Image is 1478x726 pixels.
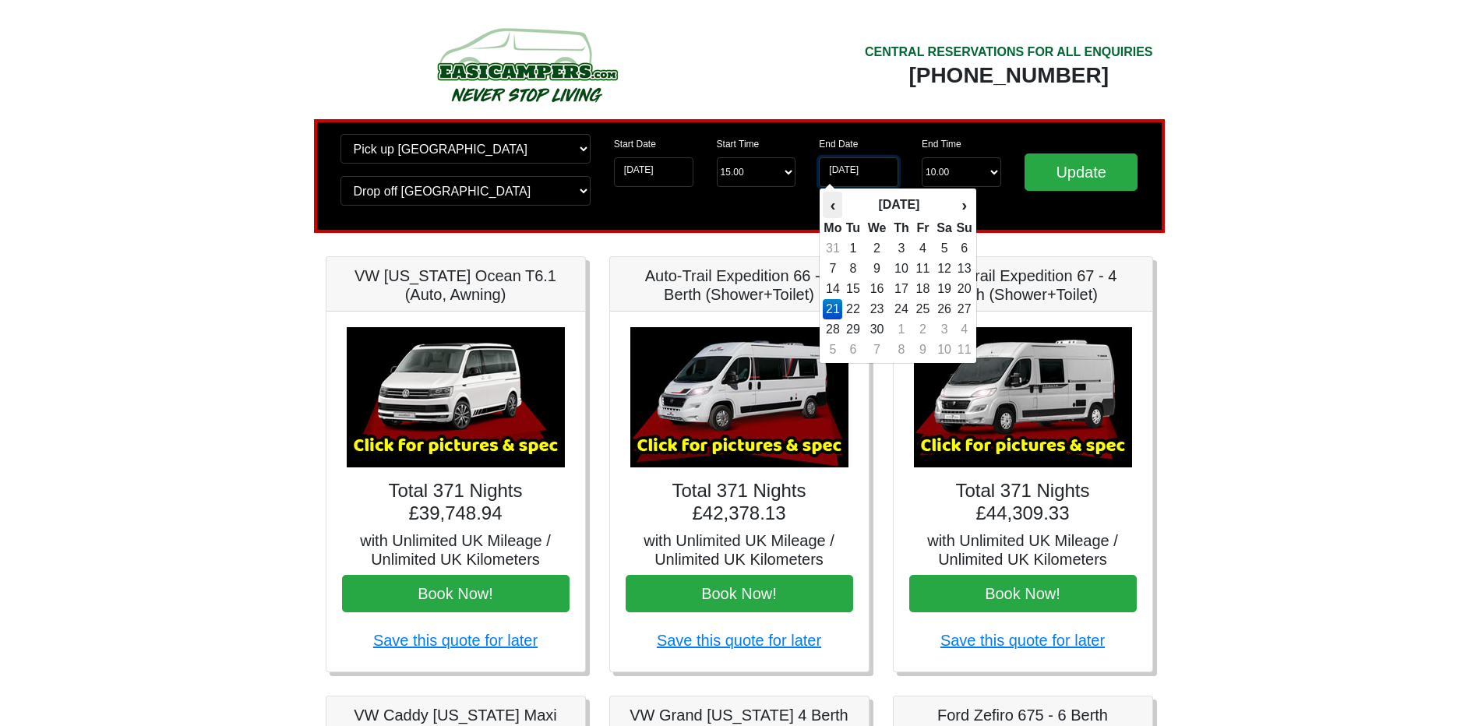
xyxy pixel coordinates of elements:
[614,137,656,151] label: Start Date
[863,218,890,238] th: We
[891,259,913,279] td: 10
[379,22,675,107] img: campers-checkout-logo.png
[863,238,890,259] td: 2
[891,299,913,319] td: 24
[842,319,863,340] td: 29
[955,218,972,238] th: Su
[909,575,1137,612] button: Book Now!
[626,706,853,724] h5: VW Grand [US_STATE] 4 Berth
[914,327,1132,467] img: Auto-Trail Expedition 67 - 4 Berth (Shower+Toilet)
[342,480,570,525] h4: Total 371 Nights £39,748.94
[823,279,842,299] td: 14
[630,327,848,467] img: Auto-Trail Expedition 66 - 2 Berth (Shower+Toilet)
[823,299,842,319] td: 21
[614,157,693,187] input: Start Date
[955,238,972,259] td: 6
[912,340,933,360] td: 9
[863,319,890,340] td: 30
[922,137,961,151] label: End Time
[940,632,1105,649] a: Save this quote for later
[823,238,842,259] td: 31
[912,279,933,299] td: 18
[863,279,890,299] td: 16
[909,480,1137,525] h4: Total 371 Nights £44,309.33
[842,218,863,238] th: Tu
[342,266,570,304] h5: VW [US_STATE] Ocean T6.1 (Auto, Awning)
[842,259,863,279] td: 8
[657,632,821,649] a: Save this quote for later
[933,299,956,319] td: 26
[342,706,570,724] h5: VW Caddy [US_STATE] Maxi
[842,238,863,259] td: 1
[863,299,890,319] td: 23
[717,137,760,151] label: Start Time
[933,279,956,299] td: 19
[347,327,565,467] img: VW California Ocean T6.1 (Auto, Awning)
[891,279,913,299] td: 17
[863,340,890,360] td: 7
[909,266,1137,304] h5: Auto-Trail Expedition 67 - 4 Berth (Shower+Toilet)
[626,480,853,525] h4: Total 371 Nights £42,378.13
[342,575,570,612] button: Book Now!
[955,192,972,218] th: ›
[823,218,842,238] th: Mo
[823,340,842,360] td: 5
[823,319,842,340] td: 28
[865,62,1153,90] div: [PHONE_NUMBER]
[842,192,955,218] th: [DATE]
[342,531,570,569] h5: with Unlimited UK Mileage / Unlimited UK Kilometers
[1025,153,1138,191] input: Update
[912,238,933,259] td: 4
[891,218,913,238] th: Th
[933,218,956,238] th: Sa
[912,319,933,340] td: 2
[955,340,972,360] td: 11
[373,632,538,649] a: Save this quote for later
[865,43,1153,62] div: CENTRAL RESERVATIONS FOR ALL ENQUIRIES
[912,259,933,279] td: 11
[955,299,972,319] td: 27
[955,319,972,340] td: 4
[863,259,890,279] td: 9
[891,238,913,259] td: 3
[626,531,853,569] h5: with Unlimited UK Mileage / Unlimited UK Kilometers
[933,259,956,279] td: 12
[819,137,858,151] label: End Date
[912,299,933,319] td: 25
[933,238,956,259] td: 5
[933,319,956,340] td: 3
[819,157,898,187] input: Return Date
[823,192,842,218] th: ‹
[955,259,972,279] td: 13
[891,340,913,360] td: 8
[626,266,853,304] h5: Auto-Trail Expedition 66 - 2 Berth (Shower+Toilet)
[912,218,933,238] th: Fr
[909,531,1137,569] h5: with Unlimited UK Mileage / Unlimited UK Kilometers
[842,279,863,299] td: 15
[955,279,972,299] td: 20
[626,575,853,612] button: Book Now!
[842,340,863,360] td: 6
[823,259,842,279] td: 7
[891,319,913,340] td: 1
[933,340,956,360] td: 10
[842,299,863,319] td: 22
